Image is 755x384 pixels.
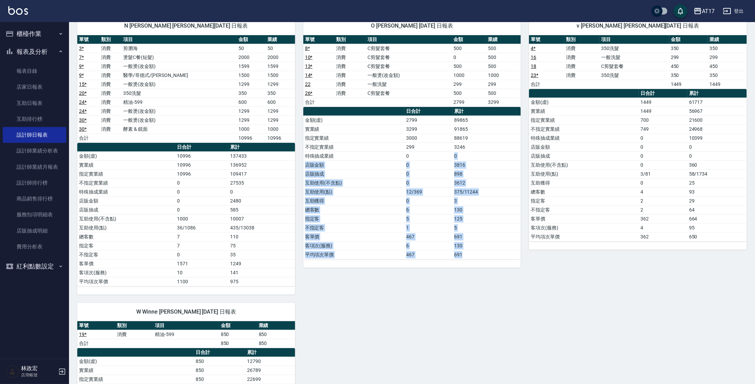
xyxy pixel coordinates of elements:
[121,44,237,53] td: 剪瀏海
[531,55,536,60] a: 16
[228,259,295,268] td: 1249
[486,71,521,80] td: 1000
[303,35,521,107] table: a dense table
[237,134,266,142] td: 10996
[564,44,599,53] td: 消費
[237,98,266,107] td: 600
[228,268,295,277] td: 141
[175,214,228,223] td: 1000
[564,62,599,71] td: 消費
[639,178,687,187] td: 0
[452,169,521,178] td: 898
[228,187,295,196] td: 0
[99,107,121,116] td: 消費
[303,125,404,134] td: 實業績
[266,125,295,134] td: 1000
[121,125,237,134] td: 酵素 & 鏡面
[77,196,175,205] td: 店販金額
[687,169,747,178] td: 58/1734
[303,232,404,241] td: 客單價
[228,277,295,286] td: 975
[115,330,153,339] td: 消費
[77,259,175,268] td: 客單價
[404,196,452,205] td: 0
[175,169,228,178] td: 10996
[99,98,121,107] td: 消費
[669,71,708,80] td: 350
[3,63,66,79] a: 報表目錄
[153,330,219,339] td: 精油-599
[452,89,486,98] td: 500
[639,160,687,169] td: 0
[452,196,521,205] td: 3
[237,80,266,89] td: 1299
[639,89,687,98] th: 日合計
[335,89,366,98] td: 消費
[266,89,295,98] td: 350
[237,53,266,62] td: 2000
[237,62,266,71] td: 1599
[486,98,521,107] td: 3299
[237,71,266,80] td: 1500
[303,214,404,223] td: 指定客
[529,187,639,196] td: 總客數
[303,223,404,232] td: 不指定客
[303,160,404,169] td: 店販金額
[452,134,521,142] td: 88619
[529,142,639,151] td: 店販金額
[303,196,404,205] td: 互助獲得
[175,178,228,187] td: 0
[175,205,228,214] td: 0
[708,62,747,71] td: 450
[175,277,228,286] td: 1100
[257,330,295,339] td: 850
[121,35,237,44] th: 項目
[639,187,687,196] td: 4
[366,53,451,62] td: C剪髮套餐
[639,134,687,142] td: 0
[529,98,639,107] td: 金額(虛)
[687,178,747,187] td: 25
[529,160,639,169] td: 互助使用(不含點)
[687,223,747,232] td: 95
[639,116,687,125] td: 700
[708,80,747,89] td: 1449
[3,127,66,143] a: 設計師日報表
[175,143,228,152] th: 日合計
[529,80,564,89] td: 合計
[312,22,513,29] span: O [PERSON_NAME] [DATE] 日報表
[77,232,175,241] td: 總客數
[86,308,287,315] span: W Winne [PERSON_NAME] [DATE] 日報表
[77,178,175,187] td: 不指定實業績
[335,62,366,71] td: 消費
[529,116,639,125] td: 指定實業績
[228,196,295,205] td: 2480
[237,116,266,125] td: 1299
[77,339,115,348] td: 合計
[121,80,237,89] td: 一般燙(改金額)
[452,223,521,232] td: 5
[228,223,295,232] td: 435/13038
[228,232,295,241] td: 110
[691,4,717,18] button: AT17
[303,205,404,214] td: 總客數
[404,125,452,134] td: 3299
[77,151,175,160] td: 金額(虛)
[335,71,366,80] td: 消費
[305,81,311,87] a: 22
[404,134,452,142] td: 3000
[529,196,639,205] td: 指定客
[228,205,295,214] td: 585
[121,53,237,62] td: 燙髮C餐(短髮)
[366,35,451,44] th: 項目
[720,5,747,18] button: 登出
[669,80,708,89] td: 1449
[639,223,687,232] td: 4
[452,125,521,134] td: 91865
[303,134,404,142] td: 指定實業績
[175,160,228,169] td: 10996
[303,250,404,259] td: 平均項次單價
[266,98,295,107] td: 600
[599,62,669,71] td: C剪髮套餐
[564,35,599,44] th: 類別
